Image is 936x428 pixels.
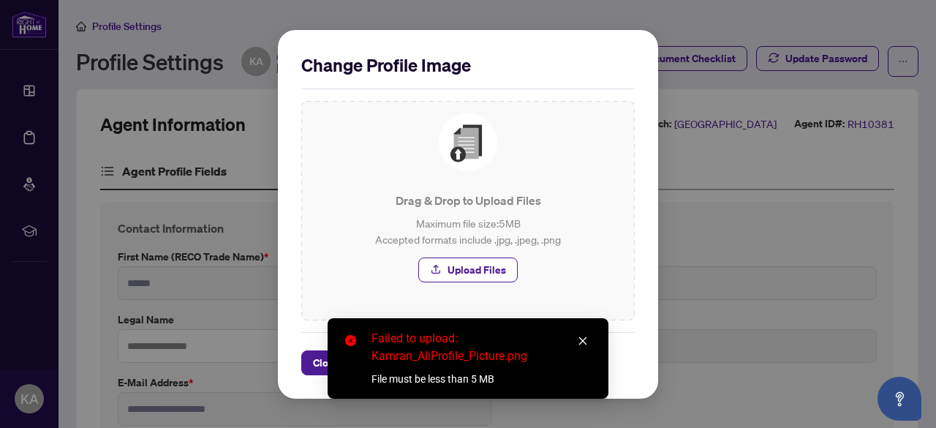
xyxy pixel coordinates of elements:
[345,335,356,346] span: close-circle
[313,351,339,375] span: Close
[313,215,623,247] p: Maximum file size: 5 MB Accepted formats include .jpg, .jpeg, .png
[877,377,921,421] button: Open asap
[578,336,588,346] span: close
[439,113,497,171] img: File Upload
[371,330,591,365] div: Failed to upload: Kamran_AliProfile_Picture.png
[448,258,506,282] span: Upload Files
[313,192,623,209] p: Drag & Drop to Upload Files
[418,258,518,282] button: Upload Files
[575,333,591,349] a: Close
[301,53,635,77] h2: Change Profile Image
[371,371,591,387] div: File must be less than 5 MB
[301,101,635,294] span: File UploadDrag & Drop to Upload FilesMaximum file size:5MBAccepted formats include .jpg, .jpeg, ...
[301,350,351,375] button: Close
